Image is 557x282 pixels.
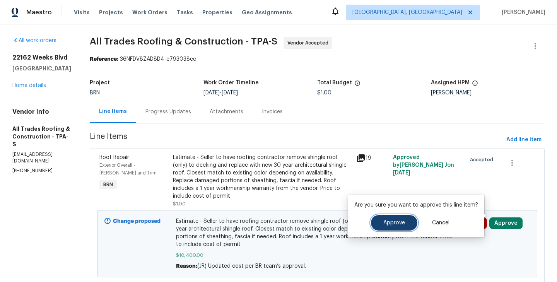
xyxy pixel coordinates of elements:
button: Cancel [420,215,462,231]
span: Vendor Accepted [287,39,331,47]
h5: Work Order Timeline [203,80,259,85]
span: $10,400.00 [176,251,458,259]
h5: Assigned HPM [431,80,470,85]
span: [PERSON_NAME] [499,9,545,16]
div: [PERSON_NAME] [431,90,545,96]
span: [GEOGRAPHIC_DATA], [GEOGRAPHIC_DATA] [352,9,462,16]
span: Roof Repair [99,155,129,160]
h4: Vendor Info [12,108,71,116]
span: Work Orders [132,9,167,16]
h2: 22162 Weeks Blvd [12,54,71,62]
span: Projects [99,9,123,16]
span: Geo Assignments [242,9,292,16]
span: Estimate - Seller to have roofing contractor remove shingle roof (only) to decking and replace wi... [176,217,458,248]
button: Approve [371,215,417,231]
h5: Project [90,80,110,85]
a: All work orders [12,38,56,43]
a: Home details [12,83,46,88]
span: Add line item [506,135,542,145]
span: Maestro [26,9,52,16]
span: (JR) Updated cost per BR team’s approval. [197,263,306,269]
span: - [203,90,238,96]
span: Approved by [PERSON_NAME] J on [393,155,454,176]
span: [DATE] [393,170,410,176]
span: The hpm assigned to this work order. [472,80,478,90]
span: BRN [90,90,100,96]
span: Cancel [432,220,449,226]
button: Approve [489,217,523,229]
div: Line Items [99,108,127,115]
h5: Total Budget [317,80,352,85]
div: Progress Updates [145,108,191,116]
span: Accepted [470,156,496,164]
div: Attachments [210,108,243,116]
span: Visits [74,9,90,16]
h5: All Trades Roofing & Construction - TPA-S [12,125,71,148]
div: Invoices [262,108,283,116]
span: $1.00 [317,90,331,96]
span: The total cost of line items that have been proposed by Opendoor. This sum includes line items th... [354,80,361,90]
span: Approve [383,220,405,226]
span: All Trades Roofing & Construction - TPA-S [90,37,277,46]
h5: [GEOGRAPHIC_DATA] [12,65,71,72]
span: Reason: [176,263,197,269]
span: Line Items [90,133,503,147]
p: [PHONE_NUMBER] [12,167,71,174]
b: Reference: [90,56,118,62]
span: Tasks [177,10,193,15]
span: BRN [100,181,116,188]
div: 19 [356,154,388,163]
b: Change proposed [113,219,161,224]
span: Exterior Overall - [PERSON_NAME] and Trim [99,163,157,175]
p: Are you sure you want to approve this line item? [354,201,478,209]
p: [EMAIL_ADDRESS][DOMAIN_NAME] [12,151,71,164]
button: Add line item [503,133,545,147]
span: Properties [202,9,232,16]
span: [DATE] [222,90,238,96]
span: $1.00 [173,202,186,206]
div: 36NFDV8ZAD8D4-e793038ec [90,55,545,63]
div: Estimate - Seller to have roofing contractor remove shingle roof (only) to decking and replace wi... [173,154,352,200]
span: [DATE] [203,90,220,96]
